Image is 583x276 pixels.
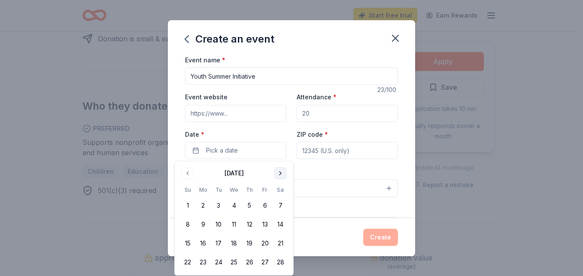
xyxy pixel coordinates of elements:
button: 24 [211,255,226,270]
button: 19 [242,236,257,251]
input: https://www... [185,105,286,122]
button: 3 [211,198,226,213]
button: Pick a date [185,142,286,159]
label: Date [185,130,286,139]
button: 25 [226,255,242,270]
button: Go to previous month [182,167,194,179]
button: 28 [273,255,288,270]
button: 18 [226,236,242,251]
div: [DATE] [225,168,244,178]
button: 2 [195,198,211,213]
button: 12 [242,217,257,232]
input: 12345 (U.S. only) [297,142,398,159]
button: 7 [273,198,288,213]
button: 8 [180,217,195,232]
th: Monday [195,185,211,194]
th: Tuesday [211,185,226,194]
button: 23 [195,255,211,270]
button: 22 [180,255,195,270]
button: 5 [242,198,257,213]
button: 9 [195,217,211,232]
div: 23 /100 [377,85,398,95]
label: ZIP code [297,130,328,139]
button: 4 [226,198,242,213]
th: Wednesday [226,185,242,194]
button: Go to next month [274,167,286,179]
button: 16 [195,236,211,251]
button: 20 [257,236,273,251]
input: Spring Fundraiser [185,67,398,85]
button: 27 [257,255,273,270]
button: 10 [211,217,226,232]
button: 17 [211,236,226,251]
button: 13 [257,217,273,232]
button: 15 [180,236,195,251]
label: Event website [185,93,228,101]
label: Event name [185,56,225,64]
button: 21 [273,236,288,251]
button: 6 [257,198,273,213]
label: Attendance [297,93,337,101]
button: 26 [242,255,257,270]
input: 20 [297,105,398,122]
th: Saturday [273,185,288,194]
div: Create an event [185,32,274,46]
th: Friday [257,185,273,194]
button: 14 [273,217,288,232]
th: Sunday [180,185,195,194]
button: 1 [180,198,195,213]
button: 11 [226,217,242,232]
th: Thursday [242,185,257,194]
span: Pick a date [206,145,238,156]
